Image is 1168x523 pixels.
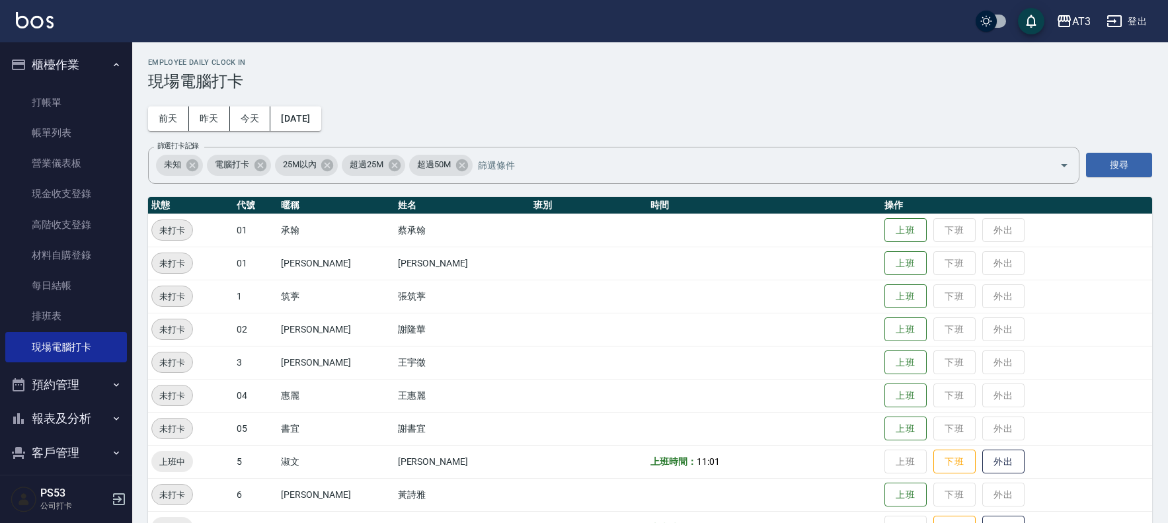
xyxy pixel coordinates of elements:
[233,197,278,214] th: 代號
[884,284,927,309] button: 上班
[233,445,278,478] td: 5
[233,412,278,445] td: 05
[152,389,192,403] span: 未打卡
[5,118,127,148] a: 帳單列表
[278,346,395,379] td: [PERSON_NAME]
[40,487,108,500] h5: PS53
[278,197,395,214] th: 暱稱
[395,445,531,478] td: [PERSON_NAME]
[647,197,881,214] th: 時間
[395,478,531,511] td: 黃詩雅
[5,48,127,82] button: 櫃檯作業
[278,313,395,346] td: [PERSON_NAME]
[189,106,230,131] button: 昨天
[148,72,1152,91] h3: 現場電腦打卡
[152,488,192,502] span: 未打卡
[395,247,531,280] td: [PERSON_NAME]
[152,422,192,436] span: 未打卡
[884,383,927,408] button: 上班
[1086,153,1152,177] button: 搜尋
[156,155,203,176] div: 未知
[230,106,271,131] button: 今天
[881,197,1152,214] th: 操作
[156,158,189,171] span: 未知
[1072,13,1091,30] div: AT3
[207,155,271,176] div: 電腦打卡
[278,214,395,247] td: 承翰
[1018,8,1044,34] button: save
[5,436,127,470] button: 客戶管理
[5,179,127,209] a: 現金收支登錄
[395,280,531,313] td: 張筑葶
[982,450,1025,474] button: 外出
[275,158,325,171] span: 25M以內
[395,412,531,445] td: 謝書宜
[233,214,278,247] td: 01
[395,313,531,346] td: 謝隆華
[395,214,531,247] td: 蔡承翰
[650,456,697,467] b: 上班時間：
[278,412,395,445] td: 書宜
[5,87,127,118] a: 打帳單
[697,456,720,467] span: 11:01
[152,257,192,270] span: 未打卡
[233,379,278,412] td: 04
[233,346,278,379] td: 3
[5,401,127,436] button: 報表及分析
[275,155,338,176] div: 25M以內
[933,450,976,474] button: 下班
[409,158,459,171] span: 超過50M
[395,346,531,379] td: 王宇徵
[278,280,395,313] td: 筑葶
[475,153,1036,177] input: 篩選條件
[395,379,531,412] td: 王惠麗
[233,478,278,511] td: 6
[151,455,193,469] span: 上班中
[409,155,473,176] div: 超過50M
[152,223,192,237] span: 未打卡
[278,247,395,280] td: [PERSON_NAME]
[270,106,321,131] button: [DATE]
[530,197,647,214] th: 班別
[884,251,927,276] button: 上班
[148,106,189,131] button: 前天
[278,379,395,412] td: 惠麗
[152,290,192,303] span: 未打卡
[207,158,257,171] span: 電腦打卡
[5,368,127,402] button: 預約管理
[278,445,395,478] td: 淑文
[884,218,927,243] button: 上班
[5,240,127,270] a: 材料自購登錄
[16,12,54,28] img: Logo
[152,323,192,337] span: 未打卡
[152,356,192,370] span: 未打卡
[233,280,278,313] td: 1
[148,58,1152,67] h2: Employee Daily Clock In
[395,197,531,214] th: 姓名
[157,141,199,151] label: 篩選打卡記錄
[342,155,405,176] div: 超過25M
[5,210,127,240] a: 高階收支登錄
[278,478,395,511] td: [PERSON_NAME]
[1101,9,1152,34] button: 登出
[884,483,927,507] button: 上班
[884,417,927,441] button: 上班
[1054,155,1075,176] button: Open
[40,500,108,512] p: 公司打卡
[233,247,278,280] td: 01
[5,332,127,362] a: 現場電腦打卡
[884,317,927,342] button: 上班
[884,350,927,375] button: 上班
[5,469,127,504] button: 員工及薪資
[1051,8,1096,35] button: AT3
[233,313,278,346] td: 02
[5,270,127,301] a: 每日結帳
[11,486,37,512] img: Person
[5,148,127,179] a: 營業儀表板
[342,158,391,171] span: 超過25M
[148,197,233,214] th: 狀態
[5,301,127,331] a: 排班表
